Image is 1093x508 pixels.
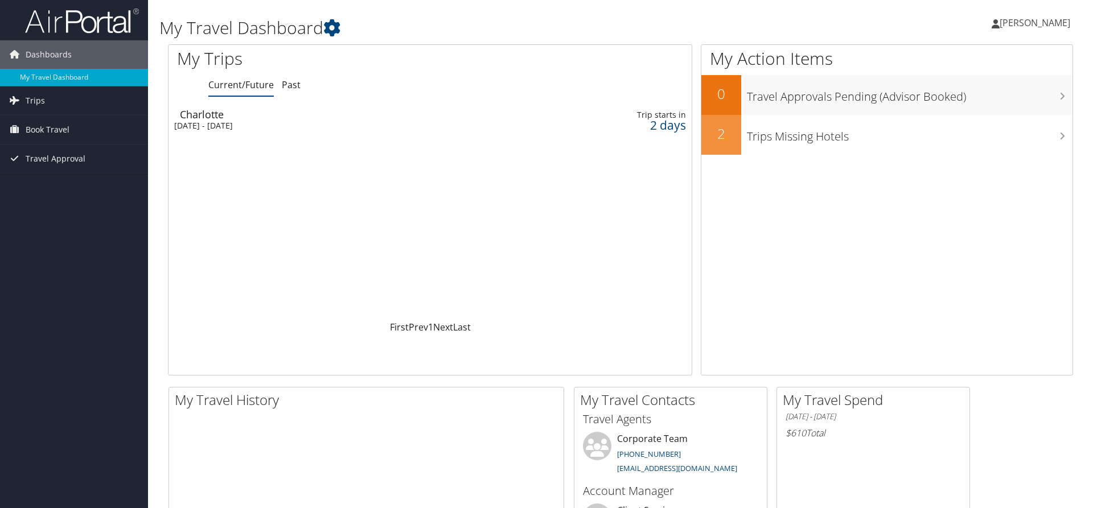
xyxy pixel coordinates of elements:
[159,16,774,40] h1: My Travel Dashboard
[433,321,453,333] a: Next
[453,321,471,333] a: Last
[747,123,1073,144] h3: Trips Missing Hotels
[786,427,961,439] h6: Total
[701,84,741,104] h2: 0
[1000,16,1070,29] span: [PERSON_NAME]
[26,40,72,69] span: Dashboards
[583,411,758,427] h3: Travel Agents
[747,83,1073,105] h3: Travel Approvals Pending (Advisor Booked)
[783,390,969,410] h2: My Travel Spend
[174,121,506,131] div: [DATE] - [DATE]
[208,79,274,91] a: Current/Future
[409,321,428,333] a: Prev
[617,463,737,473] a: [EMAIL_ADDRESS][DOMAIN_NAME]
[786,411,961,422] h6: [DATE] - [DATE]
[26,115,69,144] span: Book Travel
[428,321,433,333] a: 1
[701,115,1073,155] a: 2Trips Missing Hotels
[180,109,512,119] div: Charlotte
[617,449,681,459] a: [PHONE_NUMBER]
[580,390,767,410] h2: My Travel Contacts
[574,110,687,120] div: Trip starts in
[26,86,45,115] span: Trips
[701,124,741,143] h2: 2
[282,79,301,91] a: Past
[175,390,564,410] h2: My Travel History
[701,75,1073,115] a: 0Travel Approvals Pending (Advisor Booked)
[992,6,1082,40] a: [PERSON_NAME]
[583,483,758,499] h3: Account Manager
[786,427,806,439] span: $610
[577,432,764,478] li: Corporate Team
[177,47,465,71] h1: My Trips
[390,321,409,333] a: First
[701,47,1073,71] h1: My Action Items
[574,120,687,130] div: 2 days
[25,7,139,34] img: airportal-logo.png
[26,144,85,173] span: Travel Approval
